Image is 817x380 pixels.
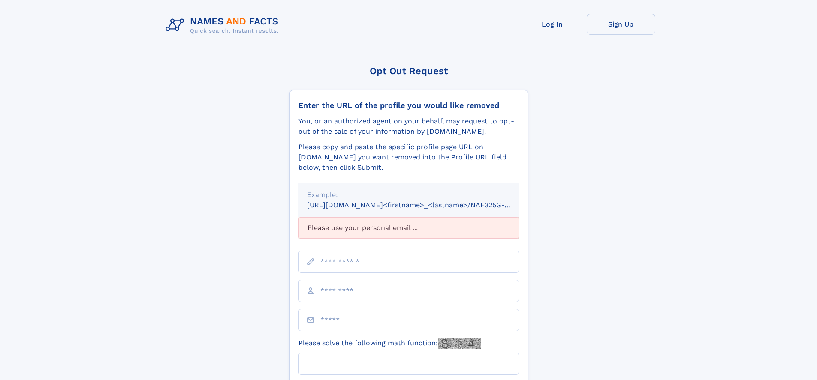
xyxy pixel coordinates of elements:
div: Enter the URL of the profile you would like removed [298,101,519,110]
a: Sign Up [587,14,655,35]
div: Please use your personal email ... [298,217,519,239]
small: [URL][DOMAIN_NAME]<firstname>_<lastname>/NAF325G-xxxxxxxx [307,201,535,209]
div: Example: [307,190,510,200]
label: Please solve the following math function: [298,338,481,349]
img: Logo Names and Facts [162,14,286,37]
a: Log In [518,14,587,35]
div: Opt Out Request [289,66,528,76]
div: Please copy and paste the specific profile page URL on [DOMAIN_NAME] you want removed into the Pr... [298,142,519,173]
div: You, or an authorized agent on your behalf, may request to opt-out of the sale of your informatio... [298,116,519,137]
